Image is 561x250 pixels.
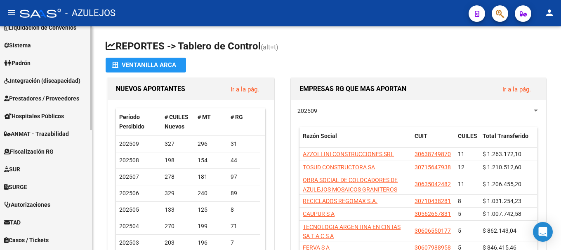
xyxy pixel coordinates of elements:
[458,198,461,204] span: 8
[303,177,398,202] span: OBRA SOCIAL DE COLOCADORES DE AZULEJOS MOSAICOS GRANITEROS LUSTRADORES Y POCELA
[4,129,69,138] span: ANMAT - Trazabilidad
[502,86,531,93] a: Ir a la pág.
[483,227,516,234] span: $ 862.143,04
[231,238,257,248] div: 7
[533,222,553,242] div: Open Intercom Messenger
[261,43,278,51] span: (alt+t)
[411,127,455,154] datatable-header-cell: CUIT
[483,198,521,204] span: $ 1.031.254,23
[4,94,79,103] span: Prestadores / Proveedores
[4,165,20,174] span: SUR
[299,127,411,154] datatable-header-cell: Razón Social
[479,127,537,154] datatable-header-cell: Total Transferido
[7,8,16,18] mat-icon: menu
[231,86,259,93] a: Ir a la pág.
[165,238,191,248] div: 203
[4,23,76,32] span: Liquidación de Convenios
[224,82,266,97] button: Ir a la pág.
[458,181,464,187] span: 11
[297,107,317,114] span: 202509
[65,4,115,22] span: - AZULEJOS
[4,76,80,85] span: Integración (discapacidad)
[198,205,224,215] div: 125
[4,41,31,50] span: Sistema
[165,205,191,215] div: 133
[165,114,189,130] span: # CUILES Nuevos
[415,181,451,187] span: 30635042482
[458,151,464,157] span: 11
[198,189,224,198] div: 240
[231,189,257,198] div: 89
[231,172,257,182] div: 97
[194,108,227,136] datatable-header-cell: # MT
[303,198,377,204] span: RECICLADOS REGOMAX S.A.
[4,218,21,227] span: TAD
[119,157,139,164] span: 202508
[4,182,27,192] span: SURGE
[415,198,451,204] span: 30710438281
[303,133,337,139] span: Razón Social
[116,108,161,136] datatable-header-cell: Período Percibido
[458,164,464,171] span: 12
[198,139,224,149] div: 296
[231,205,257,215] div: 8
[303,224,401,240] span: TECNOLOGIA ARGENTINA EN CINTAS SA T A C S A
[415,227,451,234] span: 30606550177
[4,200,50,209] span: Autorizaciones
[415,210,451,217] span: 30562657831
[415,133,427,139] span: CUIT
[161,108,194,136] datatable-header-cell: # CUILES Nuevos
[299,85,406,93] span: EMPRESAS RG QUE MAS APORTAN
[483,133,528,139] span: Total Transferido
[231,139,257,149] div: 31
[483,164,521,171] span: $ 1.210.512,60
[198,156,224,165] div: 154
[415,164,451,171] span: 30715647938
[119,190,139,196] span: 202506
[165,139,191,149] div: 327
[544,8,554,18] mat-icon: person
[198,172,224,182] div: 181
[483,210,521,217] span: $ 1.007.742,58
[415,151,451,157] span: 30638749870
[496,82,537,97] button: Ir a la pág.
[106,58,186,72] button: Ventanilla ARCA
[231,114,243,120] span: # RG
[119,223,139,229] span: 202504
[106,40,548,54] h1: REPORTES -> Tablero de Control
[198,238,224,248] div: 196
[165,189,191,198] div: 329
[198,222,224,231] div: 199
[231,156,257,165] div: 44
[458,133,477,139] span: CUILES
[119,239,139,246] span: 202503
[4,58,31,68] span: Padrón
[303,151,394,157] span: AZZOLLINI CONSTRUCCIONES SRL
[227,108,260,136] datatable-header-cell: # RG
[458,227,461,234] span: 5
[165,172,191,182] div: 278
[119,206,139,213] span: 202505
[455,127,479,154] datatable-header-cell: CUILES
[165,156,191,165] div: 198
[4,236,49,245] span: Casos / Tickets
[119,140,139,147] span: 202509
[198,114,211,120] span: # MT
[4,112,64,121] span: Hospitales Públicos
[483,181,521,187] span: $ 1.206.455,20
[458,210,461,217] span: 5
[303,210,335,217] span: CAUPUR S A
[116,85,185,93] span: NUEVOS APORTANTES
[112,58,179,72] div: Ventanilla ARCA
[303,164,375,171] span: TOSUD CONSTRUCTORA SA
[119,114,144,130] span: Período Percibido
[4,147,54,156] span: Fiscalización RG
[165,222,191,231] div: 270
[483,151,521,157] span: $ 1.263.172,10
[231,222,257,231] div: 71
[119,173,139,180] span: 202507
